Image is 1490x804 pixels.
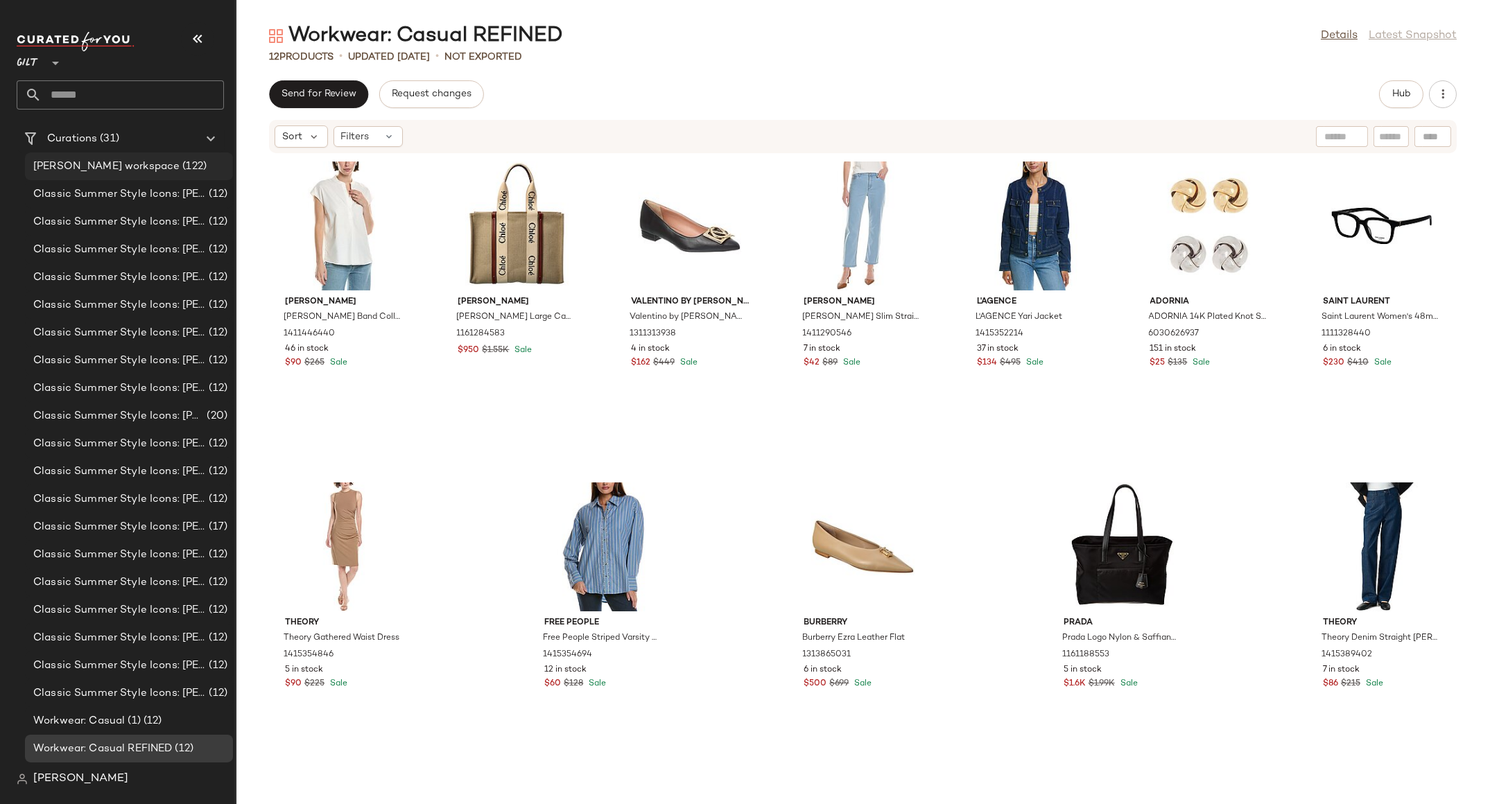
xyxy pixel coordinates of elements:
[447,161,587,290] img: 1161284583_RLLATH.jpg
[804,617,922,629] span: Burberry
[206,381,227,396] span: (12)
[804,664,842,676] span: 6 in stock
[804,296,922,308] span: [PERSON_NAME]
[1150,357,1166,369] span: $25
[976,328,1023,340] span: 1415352214
[172,741,193,757] span: (12)
[206,575,227,591] span: (12)
[1064,617,1181,629] span: Prada
[1363,679,1383,688] span: Sale
[204,408,227,424] span: (20)
[269,52,279,62] span: 12
[284,311,401,324] span: [PERSON_NAME] Band Collar Linen-Blend Popover
[33,630,206,646] span: Classic Summer Style Icons: [PERSON_NAME] (3)
[1312,161,1452,290] img: 1111328440_RLLATH.jpg
[33,713,141,729] span: Workwear: Casual (1)
[33,491,206,507] span: Classic Summer Style Icons: [PERSON_NAME] REFINED (Blue)
[327,679,347,688] span: Sale
[304,678,324,690] span: $225
[630,328,676,340] span: 1311313938
[97,131,119,147] span: (31)
[457,328,505,340] span: 1161284583
[1379,80,1423,108] button: Hub
[206,464,227,480] span: (12)
[206,297,227,313] span: (12)
[1062,632,1180,645] span: Prada Logo Nylon & Saffiano Leather Tote
[977,296,1095,308] span: L'AGENCE
[274,482,414,611] img: 1415354846_RLLATH.jpg
[586,679,606,688] span: Sale
[793,482,933,611] img: 1313865031_RLLATH.jpg
[33,297,206,313] span: Classic Summer Style Icons: [PERSON_NAME] (1)
[435,49,439,65] span: •
[966,161,1106,290] img: 1415352214_RLLATH.jpg
[841,358,861,367] span: Sale
[1323,678,1338,690] span: $86
[1341,678,1360,690] span: $215
[206,547,227,563] span: (12)
[285,617,403,629] span: Theory
[1062,649,1109,661] span: 1161188553
[17,32,135,51] img: cfy_white_logo.C9jOOHJF.svg
[17,774,28,785] img: svg%3e
[282,130,302,144] span: Sort
[1323,664,1360,676] span: 7 in stock
[206,658,227,674] span: (12)
[33,381,206,396] span: Classic Summer Style Icons: [PERSON_NAME] (4)
[1322,311,1439,324] span: Saint Laurent Women's 48mm Eyeglasses
[1150,296,1268,308] span: ADORNIA
[348,50,430,64] p: updated [DATE]
[33,519,206,535] span: Classic Summer Style Icons: [PERSON_NAME] REFINED (Mixed Colors)
[33,353,206,369] span: Classic Summer Style Icons: [PERSON_NAME] (3)
[631,357,650,369] span: $162
[206,186,227,202] span: (12)
[33,685,206,701] span: Classic Summer Style Icons: [PERSON_NAME] Women (2)
[33,741,172,757] span: Workwear: Casual REFINED
[677,358,698,367] span: Sale
[544,664,587,676] span: 12 in stock
[17,47,39,72] span: Gilt
[803,632,906,645] span: Burberry Ezra Leather Flat
[1322,649,1372,661] span: 1415389402
[379,80,483,108] button: Request changes
[1312,482,1452,611] img: 1415389402_RLLATH.jpg
[458,344,480,357] span: $950
[47,131,97,147] span: Curations
[33,658,206,674] span: Classic Summer Style Icons: [PERSON_NAME] Women (1)
[141,713,162,729] span: (12)
[1168,357,1188,369] span: $135
[33,547,206,563] span: Classic Summer Style Icons: [PERSON_NAME] REFINED (Pink)
[33,464,206,480] span: Classic Summer Style Icons: [PERSON_NAME] (7)
[512,346,532,355] span: Sale
[285,678,302,690] span: $90
[274,161,414,290] img: 1411446440_RLLATH.jpg
[33,159,180,175] span: [PERSON_NAME] workspace
[823,357,838,369] span: $89
[1347,357,1369,369] span: $410
[544,678,561,690] span: $60
[1190,358,1211,367] span: Sale
[793,161,933,290] img: 1411290546_RLLATH.jpg
[206,685,227,701] span: (12)
[206,602,227,618] span: (12)
[33,436,206,452] span: Classic Summer Style Icons: [PERSON_NAME] (6)
[339,49,343,65] span: •
[1321,28,1358,44] a: Details
[33,575,206,591] span: Classic Summer Style Icons: [PERSON_NAME] (1)
[1023,358,1043,367] span: Sale
[444,50,522,64] p: Not Exported
[284,632,399,645] span: Theory Gathered Waist Dress
[285,343,329,356] span: 46 in stock
[804,343,841,356] span: 7 in stock
[206,436,227,452] span: (12)
[327,358,347,367] span: Sale
[533,482,673,611] img: 1415354694_RLLATH.jpg
[803,649,851,661] span: 1313865031
[1149,328,1199,340] span: 6030626937
[1392,89,1411,100] span: Hub
[976,311,1062,324] span: L'AGENCE Yari Jacket
[269,29,283,43] img: svg%3e
[180,159,207,175] span: (122)
[206,270,227,286] span: (12)
[33,325,206,341] span: Classic Summer Style Icons: [PERSON_NAME] (2)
